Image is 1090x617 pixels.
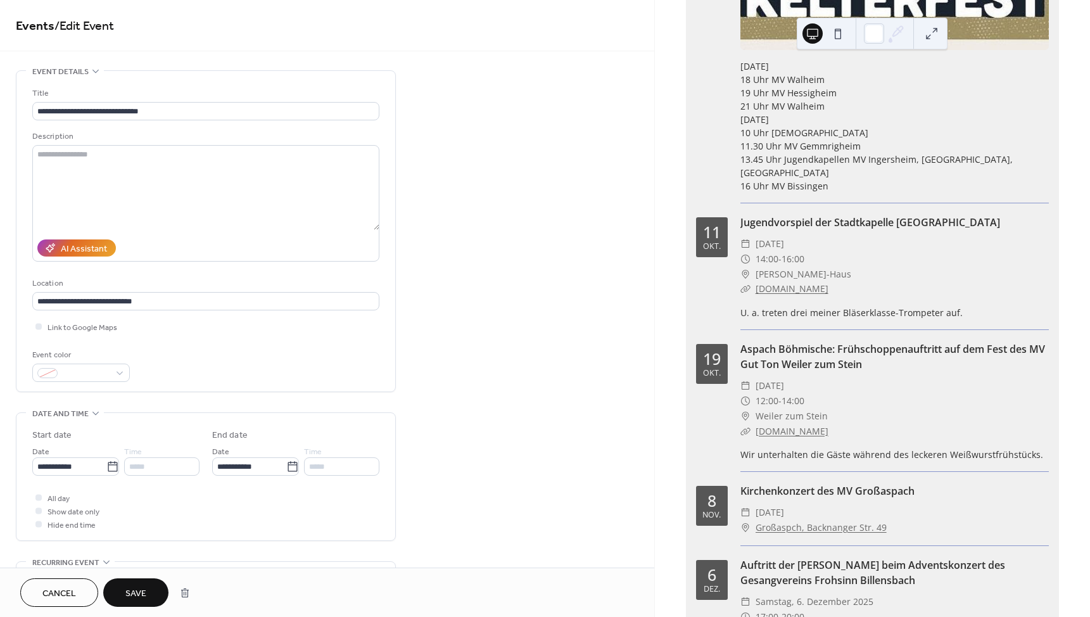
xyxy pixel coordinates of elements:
[756,378,784,393] span: [DATE]
[704,585,720,594] div: Dez.
[740,281,751,296] div: ​
[61,243,107,256] div: AI Assistant
[740,60,1049,193] div: [DATE] 18 Uhr MV Walheim 19 Uhr MV Hessigheim 21 Uhr MV Walheim [DATE] 10 Uhr [DEMOGRAPHIC_DATA] ...
[740,251,751,267] div: ​
[740,520,751,535] div: ​
[740,483,1049,499] div: Kirchenkonzert des MV Großaspach
[103,578,168,607] button: Save
[32,87,377,100] div: Title
[212,429,248,442] div: End date
[778,251,782,267] span: -
[740,594,751,609] div: ​
[756,236,784,251] span: [DATE]
[703,351,721,367] div: 19
[756,251,778,267] span: 14:00
[756,594,873,609] span: Samstag, 6. Dezember 2025
[32,65,89,79] span: Event details
[756,267,851,282] span: [PERSON_NAME]-Haus
[125,587,146,601] span: Save
[778,393,782,409] span: -
[32,407,89,421] span: Date and time
[740,267,751,282] div: ​
[756,520,887,535] a: Großaspch, Backnanger Str. 49
[48,321,117,334] span: Link to Google Maps
[707,493,716,509] div: 8
[20,578,98,607] button: Cancel
[740,558,1005,587] a: Auftritt der [PERSON_NAME] beim Adventskonzert des Gesangvereins Frohsinn Billensbach
[740,215,1000,229] a: Jugendvorspiel der Stadtkapelle [GEOGRAPHIC_DATA]
[782,393,804,409] span: 14:00
[702,511,721,519] div: Nov.
[740,236,751,251] div: ​
[740,505,751,520] div: ​
[756,409,828,424] span: Weiler zum Stein
[37,239,116,257] button: AI Assistant
[703,243,721,251] div: Okt.
[32,556,99,569] span: Recurring event
[756,425,828,437] a: [DOMAIN_NAME]
[32,277,377,290] div: Location
[740,378,751,393] div: ​
[740,393,751,409] div: ​
[48,519,96,532] span: Hide end time
[16,14,54,39] a: Events
[756,505,784,520] span: [DATE]
[703,224,721,240] div: 11
[212,445,229,459] span: Date
[756,393,778,409] span: 12:00
[32,348,127,362] div: Event color
[54,14,114,39] span: / Edit Event
[740,424,751,439] div: ​
[740,409,751,424] div: ​
[124,445,142,459] span: Time
[740,448,1049,461] div: Wir unterhalten die Gäste während des leckeren Weißwurstfrühstücks.
[740,306,1049,319] div: U. a. treten drei meiner Bläserklasse-Trompeter auf.
[703,369,721,378] div: Okt.
[32,130,377,143] div: Description
[42,587,76,601] span: Cancel
[782,251,804,267] span: 16:00
[756,283,828,295] a: [DOMAIN_NAME]
[32,429,72,442] div: Start date
[48,492,70,506] span: All day
[48,506,99,519] span: Show date only
[304,445,322,459] span: Time
[707,567,716,583] div: 6
[32,445,49,459] span: Date
[740,342,1045,371] a: Aspach Böhmische: Frühschoppenauftritt auf dem Fest des MV Gut Ton Weiler zum Stein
